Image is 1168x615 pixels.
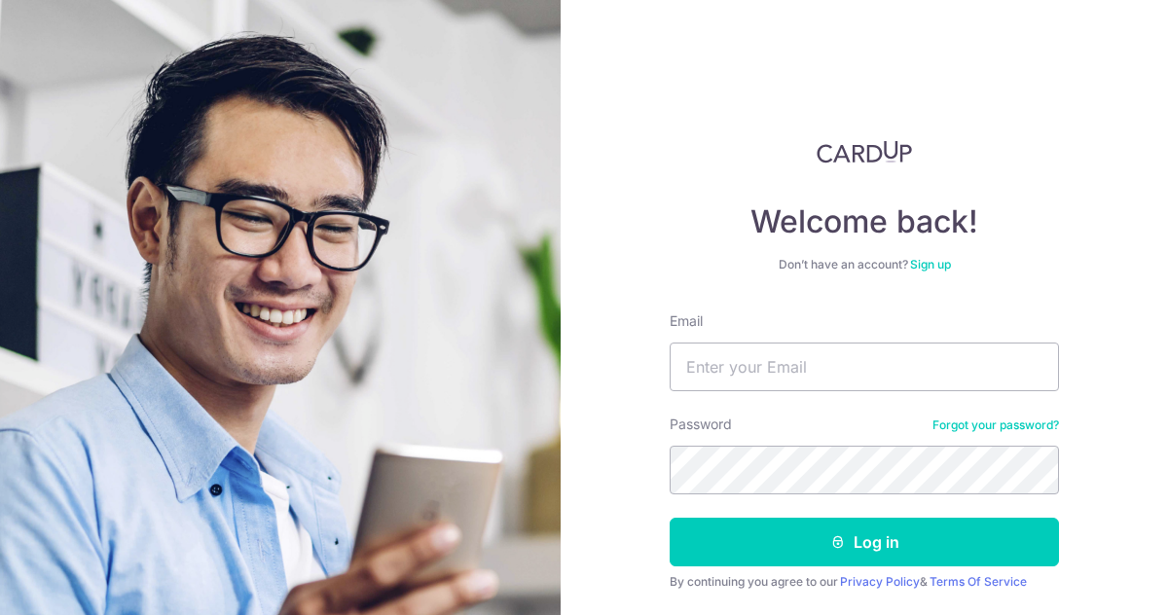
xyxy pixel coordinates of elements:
[670,343,1059,391] input: Enter your Email
[670,257,1059,272] div: Don’t have an account?
[670,311,703,331] label: Email
[817,140,912,163] img: CardUp Logo
[840,574,920,589] a: Privacy Policy
[670,415,732,434] label: Password
[932,417,1059,433] a: Forgot your password?
[670,518,1059,566] button: Log in
[670,574,1059,590] div: By continuing you agree to our &
[910,257,951,271] a: Sign up
[670,202,1059,241] h4: Welcome back!
[930,574,1027,589] a: Terms Of Service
